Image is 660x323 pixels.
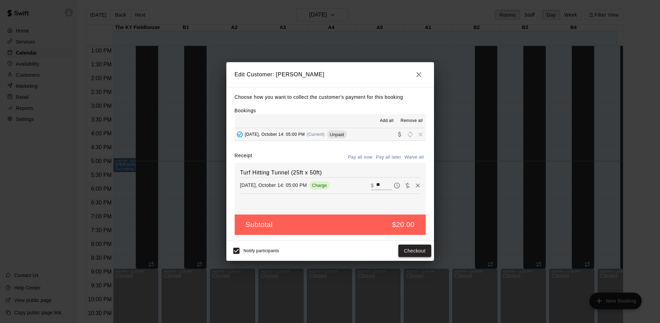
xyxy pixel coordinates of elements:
[245,132,305,137] span: [DATE], October 14: 05:00 PM
[376,115,398,126] button: Add all
[235,128,426,141] button: Added - Collect Payment[DATE], October 14: 05:00 PM(Current)UnpaidCollect paymentRescheduleRemove
[402,182,413,188] span: Waive payment
[392,182,402,188] span: Pay later
[327,132,347,137] span: Unpaid
[371,182,374,189] p: $
[235,108,256,113] label: Bookings
[246,220,273,229] h5: Subtotal
[235,93,426,102] p: Choose how you want to collect the customer's payment for this booking
[309,183,330,188] span: Charge
[307,132,325,137] span: (Current)
[403,152,426,163] button: Waive all
[244,248,279,253] span: Notify participants
[413,180,423,191] button: Remove
[395,132,405,137] span: Collect payment
[400,117,423,124] span: Remove all
[235,129,245,140] button: Added - Collect Payment
[374,152,403,163] button: Pay all later
[398,245,431,257] button: Checkout
[380,117,394,124] span: Add all
[405,132,415,137] span: Reschedule
[392,220,415,229] h5: $20.00
[398,115,425,126] button: Remove all
[415,132,426,137] span: Remove
[226,62,434,87] h2: Edit Customer: [PERSON_NAME]
[235,152,252,163] label: Receipt
[346,152,374,163] button: Pay all now
[240,168,420,177] h6: Turf Hitting Tunnel (25ft x 50ft)
[240,182,307,189] p: [DATE], October 14: 05:00 PM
